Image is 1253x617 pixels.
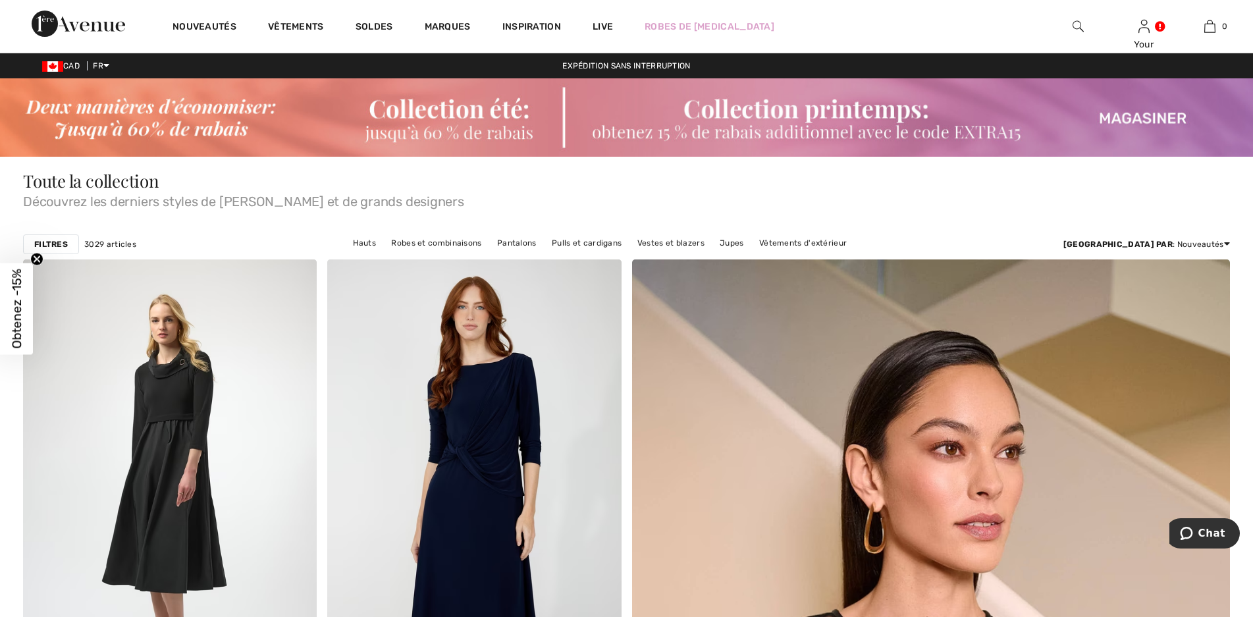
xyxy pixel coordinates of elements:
[1073,18,1084,34] img: recherche
[93,61,109,70] span: FR
[1138,18,1150,34] img: Mes infos
[502,21,561,35] span: Inspiration
[346,234,383,252] a: Hauts
[425,21,471,35] a: Marques
[1169,518,1240,551] iframe: Ouvre un widget dans lequel vous pouvez chatter avec l’un de nos agents
[23,190,1230,208] span: Découvrez les derniers styles de [PERSON_NAME] et de grands designers
[545,234,628,252] a: Pulls et cardigans
[713,234,751,252] a: Jupes
[42,61,85,70] span: CAD
[1204,18,1215,34] img: Mon panier
[1222,20,1227,32] span: 0
[645,20,774,34] a: Robes de [MEDICAL_DATA]
[23,169,159,192] span: Toute la collection
[385,234,488,252] a: Robes et combinaisons
[1063,238,1230,250] div: : Nouveautés
[32,11,125,37] img: 1ère Avenue
[9,269,24,348] span: Obtenez -15%
[1111,38,1176,51] div: Your
[1063,240,1173,249] strong: [GEOGRAPHIC_DATA] par
[753,234,853,252] a: Vêtements d'extérieur
[268,21,324,35] a: Vêtements
[356,21,393,35] a: Soldes
[42,61,63,72] img: Canadian Dollar
[631,234,711,252] a: Vestes et blazers
[1177,18,1242,34] a: 0
[593,20,613,34] a: Live
[34,238,68,250] strong: Filtres
[84,238,136,250] span: 3029 articles
[173,21,236,35] a: Nouveautés
[30,252,43,265] button: Close teaser
[1138,20,1150,32] a: Se connecter
[491,234,543,252] a: Pantalons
